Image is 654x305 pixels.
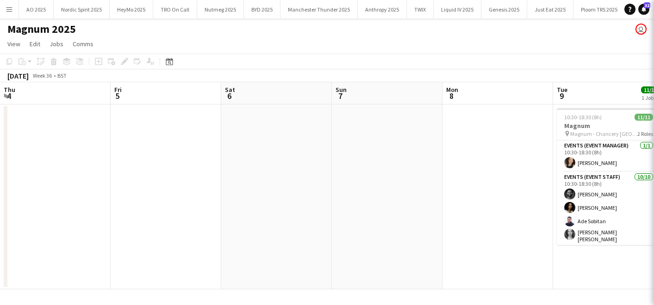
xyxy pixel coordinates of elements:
span: Comms [73,40,93,48]
div: [DATE] [7,71,29,80]
button: TWIX [407,0,434,18]
button: TRO On Call [153,0,197,18]
button: AO 2025 [19,0,54,18]
span: Tue [557,85,567,94]
span: 8 [445,91,458,101]
span: 10:30-18:30 (8h) [564,114,602,121]
span: Magnum - Chancery [GEOGRAPHIC_DATA] [570,130,637,137]
span: 9 [555,91,567,101]
span: 6 [224,91,235,101]
span: Sat [225,85,235,94]
app-user-avatar: Laura Smallwood [635,24,647,35]
span: 11/11 [635,114,653,121]
button: Nutmeg 2025 [197,0,244,18]
span: Fri [114,85,122,94]
span: Sun [336,85,347,94]
a: Jobs [46,38,67,50]
span: Mon [446,85,458,94]
button: Nordic Spirit 2025 [54,0,110,18]
span: Thu [4,85,15,94]
span: 4 [2,91,15,101]
a: View [4,38,24,50]
span: 2 Roles [637,130,653,137]
button: Anthropy 2025 [358,0,407,18]
a: Comms [69,38,97,50]
span: View [7,40,20,48]
button: HeyMo 2025 [110,0,153,18]
button: Manchester Thunder 2025 [280,0,358,18]
span: Jobs [50,40,63,48]
span: 5 [113,91,122,101]
a: 32 [638,4,649,15]
h1: Magnum 2025 [7,22,76,36]
span: 7 [334,91,347,101]
div: BST [57,72,67,79]
button: Liquid IV 2025 [434,0,481,18]
button: Ploom TRS 2025 [573,0,625,18]
button: Just Eat 2025 [527,0,573,18]
a: Edit [26,38,44,50]
span: Week 36 [31,72,54,79]
span: Edit [30,40,40,48]
button: Genesis 2025 [481,0,527,18]
button: BYD 2025 [244,0,280,18]
span: 32 [644,2,650,8]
